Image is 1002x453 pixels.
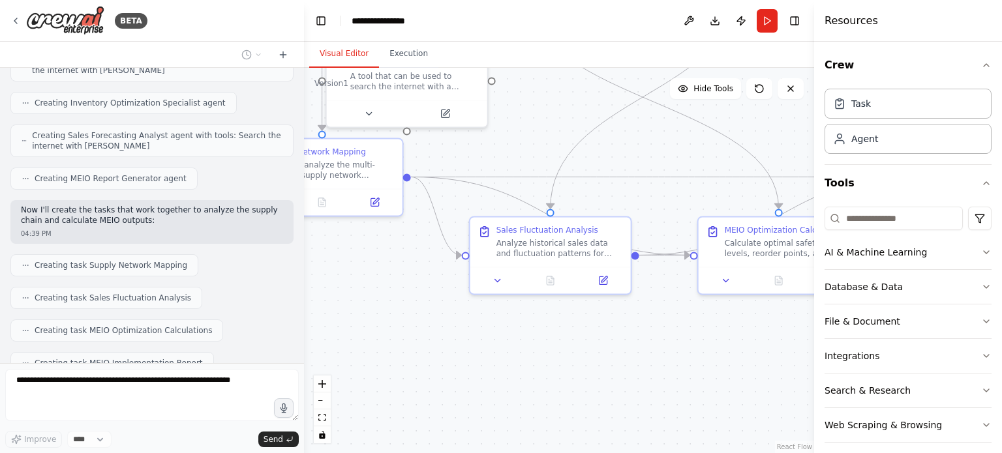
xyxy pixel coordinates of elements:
g: Edge from 46edaf2c-9997-41b4-a9e9-acd9673156d6 to cdfc93b7-1fe7-4853-a907-1c08fe6175c1 [411,170,461,261]
button: No output available [751,272,806,288]
div: MEIO Optimization CalculationsCalculate optimal safety stock levels, reorder points, and inventor... [697,216,860,295]
button: Crew [825,47,992,83]
button: Web Scraping & Browsing [825,408,992,442]
div: React Flow controls [314,375,331,443]
button: Integrations [825,339,992,373]
div: Map and analyze the multi-echelon supply network structure for {company_name} in the {industry} i... [268,160,395,181]
p: Now I'll create the tasks that work together to analyze the supply chain and calculate MEIO outputs: [21,205,283,226]
div: BETA [115,13,147,29]
button: Switch to previous chat [236,47,267,63]
span: Creating task Sales Fluctuation Analysis [35,293,191,303]
div: 04:39 PM [21,229,283,239]
div: Tools [825,201,992,453]
button: Execution [379,40,438,68]
div: Sales Fluctuation Analysis [496,225,598,235]
span: Improve [24,434,56,445]
div: Supply Network Mapping [268,147,366,157]
nav: breadcrumb [352,14,417,27]
g: Edge from cdfc93b7-1fe7-4853-a907-1c08fe6175c1 to fbfeeb54-df5d-434d-a9d0-cc9ec745221f [639,248,690,261]
div: A tool that can be used to search the internet with a search_query. Supports different search typ... [350,71,479,92]
div: Version 1 [314,78,348,89]
button: Open in side panel [581,272,626,288]
span: Hide Tools [693,83,733,94]
span: Creating Sales Forecasting Analyst agent with tools: Search the internet with [PERSON_NAME] [32,130,282,151]
button: fit view [314,409,331,426]
div: Search the internet with Serper [350,42,479,68]
button: zoom in [314,375,331,392]
span: Creating task MEIO Optimization Calculations [35,325,212,336]
button: No output available [294,194,350,210]
button: AI & Machine Learning [825,235,992,269]
button: Hide Tools [670,78,741,99]
span: Creating task MEIO Implementation Report [35,358,203,368]
div: Agent [851,132,878,145]
div: Crew [825,83,992,164]
button: toggle interactivity [314,426,331,443]
span: Send [264,434,283,445]
g: Edge from 46edaf2c-9997-41b4-a9e9-acd9673156d6 to 3df259d6-28c7-463c-9a02-bc7ee59c8d28 [411,170,918,183]
span: Creating task Supply Network Mapping [35,260,187,270]
div: Calculate optimal safety stock levels, reorder points, and inventory targets for each echelon in ... [725,238,851,259]
button: Send [258,431,299,447]
h4: Resources [825,13,878,29]
img: Logo [26,6,104,35]
button: Hide left sidebar [312,12,330,30]
div: Analyze historical sales data and fluctuation patterns for {company_name} over the past {timefram... [496,238,623,259]
button: Open in side panel [352,194,397,210]
a: React Flow attribution [777,443,812,450]
div: Supply Network MappingMap and analyze the multi-echelon supply network structure for {company_nam... [241,138,404,216]
button: Start a new chat [273,47,294,63]
button: Search & Research [825,373,992,407]
g: Edge from cdfc93b7-1fe7-4853-a907-1c08fe6175c1 to 3df259d6-28c7-463c-9a02-bc7ee59c8d28 [639,170,918,261]
button: Open in side panel [408,106,482,121]
button: No output available [523,272,578,288]
div: MEIO Optimization Calculations [725,225,848,235]
button: Hide right sidebar [785,12,804,30]
button: Database & Data [825,270,992,304]
button: Click to speak your automation idea [274,398,294,418]
div: SerperDevToolSearch the internet with SerperA tool that can be used to search the internet with a... [326,33,489,128]
span: Creating MEIO Report Generator agent [35,173,187,184]
button: zoom out [314,392,331,409]
div: Sales Fluctuation AnalysisAnalyze historical sales data and fluctuation patterns for {company_nam... [469,216,632,295]
button: Visual Editor [309,40,379,68]
button: Improve [5,431,62,448]
div: Task [851,97,871,110]
span: Creating Inventory Optimization Specialist agent [35,98,226,108]
button: File & Document [825,304,992,338]
button: Tools [825,165,992,201]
